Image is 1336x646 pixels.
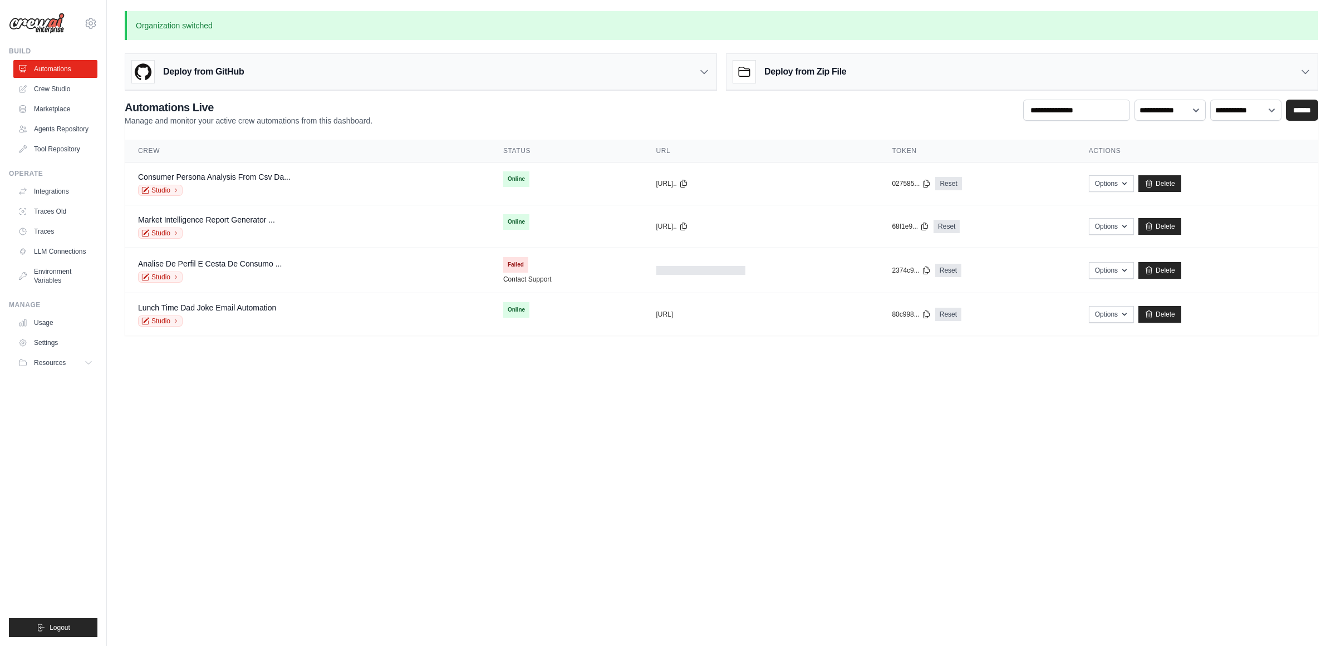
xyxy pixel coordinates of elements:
[13,80,97,98] a: Crew Studio
[1138,306,1181,323] a: Delete
[1089,306,1134,323] button: Options
[935,308,961,321] a: Reset
[13,140,97,158] a: Tool Repository
[13,334,97,352] a: Settings
[1138,218,1181,235] a: Delete
[138,272,183,283] a: Studio
[9,618,97,637] button: Logout
[13,354,97,372] button: Resources
[1075,140,1318,162] th: Actions
[1089,218,1134,235] button: Options
[138,259,282,268] a: Analise De Perfil E Cesta De Consumo ...
[125,100,372,115] h2: Automations Live
[13,120,97,138] a: Agents Repository
[878,140,1075,162] th: Token
[138,185,183,196] a: Studio
[34,358,66,367] span: Resources
[138,303,276,312] a: Lunch Time Dad Joke Email Automation
[503,214,529,230] span: Online
[9,300,97,309] div: Manage
[935,264,961,277] a: Reset
[125,115,372,126] p: Manage and monitor your active crew automations from this dashboard.
[13,263,97,289] a: Environment Variables
[503,257,528,273] span: Failed
[9,13,65,34] img: Logo
[1089,175,1134,192] button: Options
[892,179,931,188] button: 027585...
[13,314,97,332] a: Usage
[503,302,529,318] span: Online
[125,11,1318,40] p: Organization switched
[490,140,643,162] th: Status
[892,266,930,275] button: 2374c9...
[9,169,97,178] div: Operate
[13,100,97,118] a: Marketplace
[9,47,97,56] div: Build
[13,60,97,78] a: Automations
[503,275,552,284] a: Contact Support
[643,140,879,162] th: URL
[1138,262,1181,279] a: Delete
[138,172,291,181] a: Consumer Persona Analysis From Csv Da...
[13,223,97,240] a: Traces
[163,65,244,78] h3: Deploy from GitHub
[13,183,97,200] a: Integrations
[503,171,529,187] span: Online
[138,228,183,239] a: Studio
[50,623,70,632] span: Logout
[892,222,929,231] button: 68f1e9...
[1089,262,1134,279] button: Options
[138,315,183,327] a: Studio
[1138,175,1181,192] a: Delete
[935,177,961,190] a: Reset
[13,243,97,260] a: LLM Connections
[132,61,154,83] img: GitHub Logo
[892,310,930,319] button: 80c998...
[13,203,97,220] a: Traces Old
[764,65,846,78] h3: Deploy from Zip File
[125,140,490,162] th: Crew
[934,220,960,233] a: Reset
[138,215,275,224] a: Market Intelligence Report Generator ...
